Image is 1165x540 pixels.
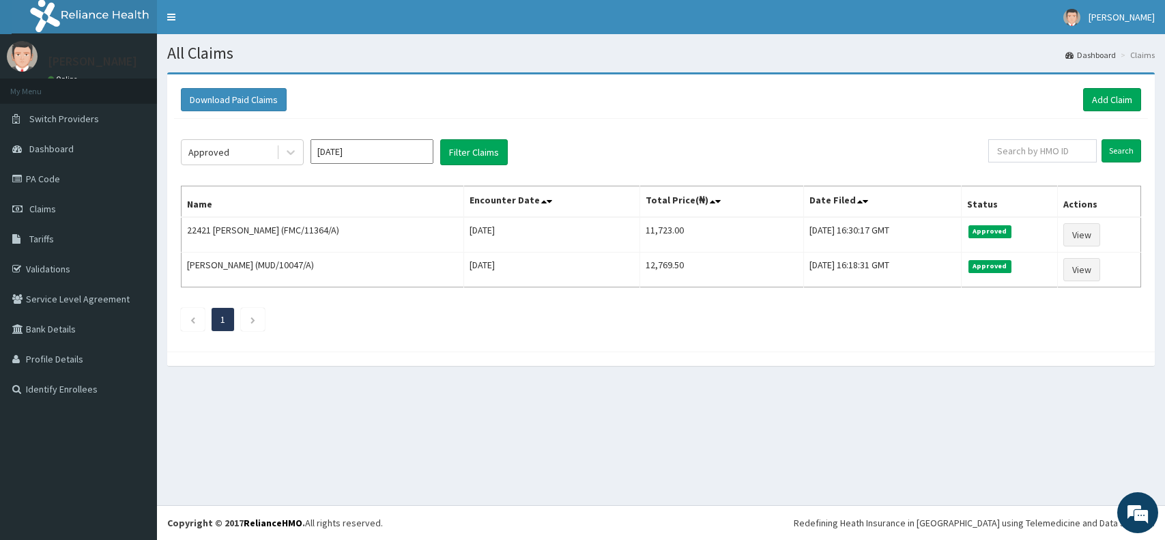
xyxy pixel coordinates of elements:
[250,313,256,326] a: Next page
[1063,223,1100,246] a: View
[190,313,196,326] a: Previous page
[182,253,464,287] td: [PERSON_NAME] (MUD/10047/A)
[640,186,804,218] th: Total Price(₦)
[1057,186,1140,218] th: Actions
[968,260,1011,272] span: Approved
[1063,258,1100,281] a: View
[1117,49,1155,61] li: Claims
[440,139,508,165] button: Filter Claims
[167,517,305,529] strong: Copyright © 2017 .
[48,55,137,68] p: [PERSON_NAME]
[988,139,1097,162] input: Search by HMO ID
[182,186,464,218] th: Name
[220,313,225,326] a: Page 1 is your current page
[29,233,54,245] span: Tariffs
[7,41,38,72] img: User Image
[157,505,1165,540] footer: All rights reserved.
[29,203,56,215] span: Claims
[640,217,804,253] td: 11,723.00
[29,143,74,155] span: Dashboard
[48,74,81,84] a: Online
[463,253,640,287] td: [DATE]
[803,253,961,287] td: [DATE] 16:18:31 GMT
[463,217,640,253] td: [DATE]
[29,113,99,125] span: Switch Providers
[311,139,433,164] input: Select Month and Year
[1063,9,1080,26] img: User Image
[1089,11,1155,23] span: [PERSON_NAME]
[463,186,640,218] th: Encounter Date
[167,44,1155,62] h1: All Claims
[1102,139,1141,162] input: Search
[182,217,464,253] td: 22421 [PERSON_NAME] (FMC/11364/A)
[803,186,961,218] th: Date Filed
[961,186,1057,218] th: Status
[803,217,961,253] td: [DATE] 16:30:17 GMT
[1083,88,1141,111] a: Add Claim
[244,517,302,529] a: RelianceHMO
[1065,49,1116,61] a: Dashboard
[794,516,1155,530] div: Redefining Heath Insurance in [GEOGRAPHIC_DATA] using Telemedicine and Data Science!
[640,253,804,287] td: 12,769.50
[181,88,287,111] button: Download Paid Claims
[188,145,229,159] div: Approved
[968,225,1011,238] span: Approved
